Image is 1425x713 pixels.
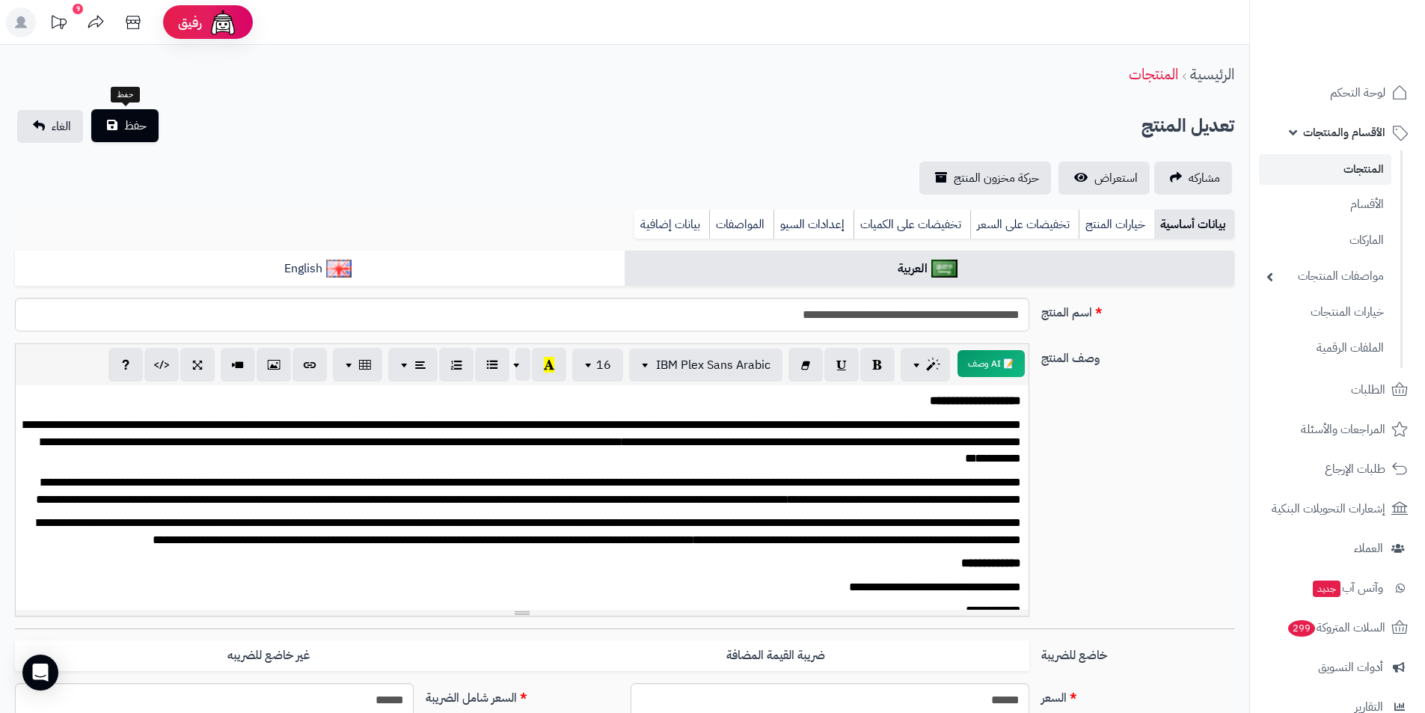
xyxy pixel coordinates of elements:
[1301,419,1385,440] span: المراجعات والأسئلة
[1094,169,1138,187] span: استعراض
[1259,649,1416,685] a: أدوات التسويق
[1259,570,1416,606] a: وآتس آبجديد
[1259,75,1416,111] a: لوحة التحكم
[1259,296,1391,328] a: خيارات المنتجات
[773,209,854,239] a: إعدادات السيو
[1272,498,1385,519] span: إشعارات التحويلات البنكية
[634,209,709,239] a: بيانات إضافية
[208,7,238,37] img: ai-face.png
[1325,459,1385,480] span: طلبات الإرجاع
[970,209,1079,239] a: تخفيضات على السعر
[1141,111,1234,141] h2: تعديل المنتج
[326,260,352,278] img: English
[1318,657,1383,678] span: أدوات التسويق
[1259,491,1416,527] a: إشعارات التحويلات البنكية
[52,117,71,135] span: الغاء
[1154,162,1232,195] a: مشاركه
[954,169,1039,187] span: حركة مخزون المنتج
[1259,372,1416,408] a: الطلبات
[572,349,623,382] button: 16
[629,349,782,382] button: IBM Plex Sans Arabic
[957,350,1025,377] button: 📝 AI وصف
[1287,617,1385,638] span: السلات المتروكة
[1079,209,1154,239] a: خيارات المنتج
[1313,581,1340,597] span: جديد
[1259,224,1391,257] a: الماركات
[919,162,1051,195] a: حركة مخزون المنتج
[15,251,625,287] a: English
[656,356,770,374] span: IBM Plex Sans Arabic
[1354,538,1383,559] span: العملاء
[625,251,1234,287] a: العربية
[1058,162,1150,195] a: استعراض
[1035,640,1240,664] label: خاضع للضريبة
[1035,683,1240,707] label: السعر
[1303,122,1385,143] span: الأقسام والمنتجات
[91,109,159,142] button: حفظ
[596,356,611,374] span: 16
[1154,209,1234,239] a: بيانات أساسية
[1190,63,1234,85] a: الرئيسية
[1035,343,1240,367] label: وصف المنتج
[1323,35,1411,67] img: logo-2.png
[17,110,83,143] a: الغاء
[111,87,140,103] div: حفظ
[1259,189,1391,221] a: الأقسام
[1330,82,1385,103] span: لوحة التحكم
[1259,411,1416,447] a: المراجعات والأسئلة
[178,13,202,31] span: رفيق
[420,683,625,707] label: السعر شامل الضريبة
[1129,63,1178,85] a: المنتجات
[124,117,147,135] span: حفظ
[1035,298,1240,322] label: اسم المنتج
[854,209,970,239] a: تخفيضات على الكميات
[1259,451,1416,487] a: طلبات الإرجاع
[73,4,83,14] div: 9
[1259,610,1416,646] a: السلات المتروكة299
[40,7,77,41] a: تحديثات المنصة
[1259,530,1416,566] a: العملاء
[22,655,58,691] div: Open Intercom Messenger
[1189,169,1220,187] span: مشاركه
[1259,154,1391,185] a: المنتجات
[15,640,522,671] label: غير خاضع للضريبه
[1351,379,1385,400] span: الطلبات
[1259,332,1391,364] a: الملفات الرقمية
[1259,260,1391,293] a: مواصفات المنتجات
[1311,578,1383,599] span: وآتس آب
[522,640,1029,671] label: ضريبة القيمة المضافة
[931,260,957,278] img: العربية
[1288,619,1316,636] span: 299
[709,209,773,239] a: المواصفات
